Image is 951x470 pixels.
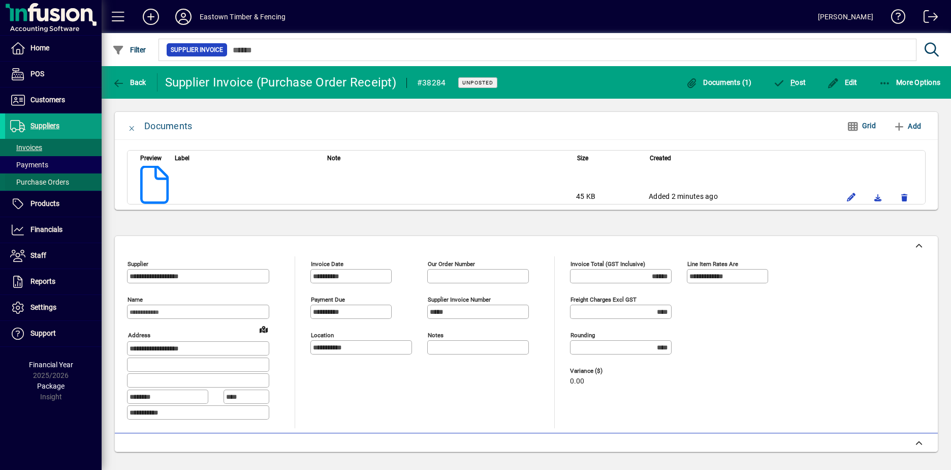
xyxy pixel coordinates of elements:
span: Reports [30,277,55,285]
span: Financials [30,225,62,233]
div: 45 KB [576,191,639,201]
span: Documents (1) [686,78,752,86]
a: View on map [256,321,272,337]
a: Staff [5,243,102,269]
a: Settings [5,295,102,320]
span: P [790,78,795,86]
div: Supplier Invoice (Purchase Order Receipt) [165,74,396,91]
mat-label: Our order number [428,260,475,268]
span: Add [893,118,921,134]
span: Note [327,153,340,164]
mat-label: Location [311,332,334,339]
button: Back [110,73,149,92]
button: Profile [167,8,200,26]
span: Supplier Invoice [171,45,223,55]
div: Documents [144,118,192,134]
span: Home [30,44,49,52]
a: Reports [5,269,102,295]
span: Filter [112,46,146,54]
button: Post [771,73,809,92]
a: Payments [5,156,102,173]
div: #38284 [417,75,446,91]
a: Products [5,191,102,217]
button: Add [135,8,167,26]
a: Financials [5,217,102,243]
mat-label: Supplier [128,260,148,268]
span: Grid [847,118,876,134]
a: Knowledge Base [883,2,906,35]
span: Settings [30,303,56,311]
span: Staff [30,251,46,259]
span: Suppliers [30,122,59,130]
span: Purchase Orders [10,178,69,186]
button: Edit [825,73,860,92]
button: Documents (1) [683,73,754,92]
mat-label: Invoice Total (GST inclusive) [570,260,645,268]
span: 0.00 [570,377,584,386]
button: Edit [843,189,860,205]
span: Back [112,78,146,86]
mat-label: Payment due [311,296,345,303]
span: Preview [140,153,162,164]
span: Support [30,329,56,337]
div: [PERSON_NAME] [818,9,873,25]
a: Home [5,36,102,61]
a: Logout [916,2,938,35]
button: Add [889,117,925,135]
button: Grid [839,117,884,135]
mat-label: Invoice date [311,260,343,268]
a: POS [5,62,102,87]
span: POS [30,70,44,78]
app-page-header-button: Back [102,73,157,92]
button: Filter [110,41,149,59]
span: ost [773,78,806,86]
div: Added 2 minutes ago [649,191,833,201]
span: Edit [827,78,858,86]
span: Unposted [462,79,493,86]
mat-label: Notes [428,332,443,339]
span: Package [37,382,65,390]
button: More Options [876,73,943,92]
button: Remove [896,189,912,205]
mat-label: Supplier invoice number [428,296,491,303]
span: Financial Year [29,361,73,369]
button: Close [120,114,144,138]
span: More Options [879,78,941,86]
a: Support [5,321,102,346]
span: Payments [10,161,48,169]
span: Variance ($) [570,368,631,374]
div: Eastown Timber & Fencing [200,9,286,25]
span: Size [577,153,588,164]
a: Customers [5,87,102,113]
span: Label [175,153,189,164]
span: Invoices [10,143,42,152]
a: Download [870,189,886,205]
mat-label: Rounding [570,332,595,339]
span: Created [650,153,671,164]
mat-label: Freight charges excl GST [570,296,637,303]
mat-label: Line item rates are [687,260,738,268]
span: Customers [30,96,65,104]
a: Purchase Orders [5,173,102,191]
a: Invoices [5,139,102,156]
span: Products [30,199,59,208]
mat-label: Name [128,296,143,303]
